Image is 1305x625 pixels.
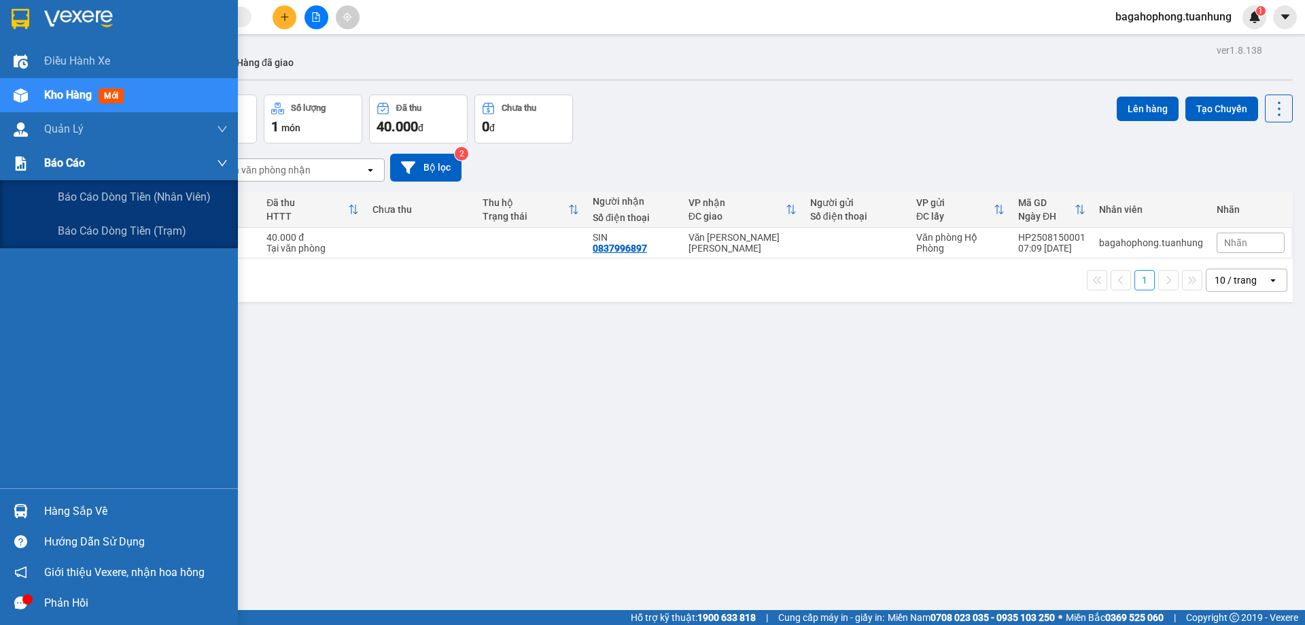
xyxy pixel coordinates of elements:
img: warehouse-icon [14,88,28,103]
div: Nhãn [1217,204,1285,215]
span: message [14,596,27,609]
button: Bộ lọc [390,154,462,182]
th: Toggle SortBy [1011,192,1092,228]
div: Chọn văn phòng nhận [217,163,311,177]
span: Báo cáo dòng tiền (nhân viên) [58,188,211,205]
span: Cung cấp máy in - giấy in: [778,610,884,625]
div: 07:09 [DATE] [1018,243,1085,254]
img: warehouse-icon [14,54,28,69]
span: file-add [311,12,321,22]
span: Báo cáo dòng tiền (trạm) [58,222,186,239]
img: warehouse-icon [14,504,28,518]
div: Tại văn phòng [266,243,359,254]
div: Văn [PERSON_NAME] [PERSON_NAME] [689,232,797,254]
span: copyright [1230,613,1239,622]
strong: 0708 023 035 - 0935 103 250 [930,612,1055,623]
span: 1 [1258,6,1263,16]
div: SIN [593,232,675,243]
button: aim [336,5,360,29]
div: HTTT [266,211,348,222]
div: Số điện thoại [810,211,903,222]
div: Hướng dẫn sử dụng [44,532,228,552]
span: Nhãn [1224,237,1247,248]
div: Văn phòng Hộ Phòng [916,232,1005,254]
span: notification [14,566,27,579]
div: 40.000 đ [266,232,359,243]
span: ⚪️ [1058,615,1062,620]
div: ĐC giao [689,211,786,222]
button: file-add [304,5,328,29]
strong: 1900 633 818 [697,612,756,623]
div: Số lượng [291,103,326,113]
span: | [1174,610,1176,625]
th: Toggle SortBy [909,192,1011,228]
span: aim [343,12,352,22]
span: Hỗ trợ kỹ thuật: [631,610,756,625]
div: HP2508150001 [1018,232,1085,243]
span: question-circle [14,535,27,548]
div: Ngày ĐH [1018,211,1075,222]
span: đ [489,122,495,133]
span: plus [280,12,290,22]
span: bagahophong.tuanhung [1104,8,1242,25]
button: Lên hàng [1117,97,1179,121]
th: Toggle SortBy [476,192,586,228]
div: VP gửi [916,197,994,208]
span: Miền Nam [888,610,1055,625]
button: Số lượng1món [264,95,362,143]
button: plus [273,5,296,29]
span: down [217,124,228,135]
div: Hàng sắp về [44,501,228,522]
div: Mã GD [1018,197,1075,208]
span: Điều hành xe [44,52,110,69]
img: logo-vxr [12,9,29,29]
span: Báo cáo [44,154,85,171]
div: VP nhận [689,197,786,208]
button: Đã thu40.000đ [369,95,468,143]
div: 10 / trang [1215,273,1257,287]
div: Nhân viên [1099,204,1203,215]
strong: 0369 525 060 [1105,612,1164,623]
div: ĐC lấy [916,211,994,222]
span: Miền Bắc [1066,610,1164,625]
span: | [766,610,768,625]
svg: open [1268,275,1278,286]
button: caret-down [1273,5,1297,29]
div: Phản hồi [44,593,228,613]
span: down [217,158,228,169]
div: Chưa thu [372,204,469,215]
img: solution-icon [14,156,28,171]
svg: open [365,165,376,175]
sup: 1 [1256,6,1266,16]
span: Kho hàng [44,88,92,101]
th: Toggle SortBy [682,192,803,228]
span: 1 [271,118,279,135]
span: đ [418,122,423,133]
th: Toggle SortBy [260,192,366,228]
button: Hàng đã giao [226,46,304,79]
span: mới [99,88,124,103]
div: Trạng thái [483,211,568,222]
button: 1 [1134,270,1155,290]
div: 0837996897 [593,243,647,254]
span: 0 [482,118,489,135]
div: Chưa thu [502,103,536,113]
button: Chưa thu0đ [474,95,573,143]
div: Thu hộ [483,197,568,208]
div: Đã thu [396,103,421,113]
span: caret-down [1279,11,1291,23]
img: icon-new-feature [1249,11,1261,23]
div: Người nhận [593,196,675,207]
div: ver 1.8.138 [1217,43,1262,58]
span: Quản Lý [44,120,84,137]
span: Giới thiệu Vexere, nhận hoa hồng [44,564,205,581]
button: Tạo Chuyến [1185,97,1258,121]
div: bagahophong.tuanhung [1099,237,1203,248]
sup: 2 [455,147,468,161]
img: warehouse-icon [14,122,28,137]
div: Đã thu [266,197,348,208]
span: món [281,122,300,133]
span: 40.000 [377,118,418,135]
div: Người gửi [810,197,903,208]
div: Số điện thoại [593,212,675,223]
